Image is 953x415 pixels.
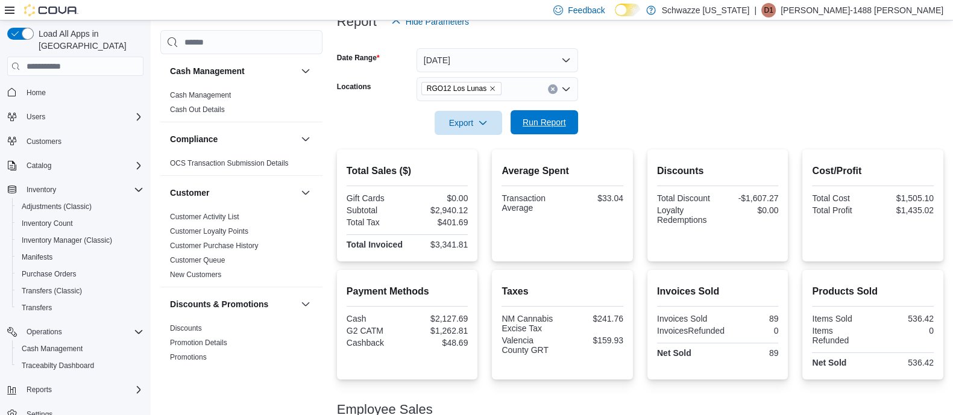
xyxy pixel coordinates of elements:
[17,301,143,315] span: Transfers
[170,270,221,279] a: New Customers
[17,358,99,373] a: Traceabilty Dashboard
[386,10,474,34] button: Hide Parameters
[22,158,56,173] button: Catalog
[298,186,313,200] button: Customer
[502,193,560,213] div: Transaction Average
[764,3,773,17] span: D1
[170,298,268,310] h3: Discounts & Promotions
[17,267,81,281] a: Purchase Orders
[170,298,296,310] button: Discounts & Promotions
[170,324,202,332] a: Discounts
[17,250,143,264] span: Manifests
[347,217,405,227] div: Total Tax
[170,105,225,114] span: Cash Out Details
[17,358,143,373] span: Traceabilty Dashboard
[406,16,469,28] span: Hide Parameters
[812,358,846,367] strong: Net Sold
[410,217,468,227] div: $401.69
[12,198,148,215] button: Adjustments (Classic)
[22,183,143,197] span: Inventory
[17,342,87,356] a: Cash Management
[410,193,468,203] div: $0.00
[22,110,143,124] span: Users
[22,134,143,149] span: Customers
[417,48,578,72] button: [DATE]
[24,4,78,16] img: Cova
[17,284,143,298] span: Transfers (Classic)
[812,193,870,203] div: Total Cost
[2,157,148,174] button: Catalog
[2,181,148,198] button: Inventory
[337,82,371,92] label: Locations
[170,133,218,145] h3: Compliance
[720,314,779,323] div: 89
[22,86,51,100] a: Home
[22,269,77,279] span: Purchase Orders
[502,335,560,355] div: Valencia County GRT
[298,297,313,311] button: Discounts & Promotions
[22,110,50,124] button: Users
[347,338,405,348] div: Cashback
[17,233,143,248] span: Inventory Manager (Classic)
[565,193,623,203] div: $33.04
[489,85,496,92] button: Remove RGO12 Los Lunas from selection in this group
[657,205,716,225] div: Loyalty Redemptions
[812,205,870,215] div: Total Profit
[421,82,502,95] span: RGO12 Los Lunas
[17,199,96,214] a: Adjustments (Classic)
[812,164,934,178] h2: Cost/Profit
[170,227,248,236] a: Customer Loyalty Points
[337,53,380,63] label: Date Range
[875,358,934,367] div: 536.42
[27,137,61,146] span: Customers
[565,335,623,345] div: $159.93
[34,28,143,52] span: Load All Apps in [GEOGRAPHIC_DATA]
[27,112,45,122] span: Users
[170,159,289,167] a: OCS Transaction Submission Details
[22,84,143,99] span: Home
[662,3,750,17] p: Schwazze [US_STATE]
[347,314,405,323] div: Cash
[170,91,231,99] a: Cash Management
[22,325,143,339] span: Operations
[27,327,62,337] span: Operations
[410,205,468,215] div: $2,940.12
[17,301,57,315] a: Transfers
[502,164,623,178] h2: Average Spent
[12,340,148,357] button: Cash Management
[22,183,61,197] button: Inventory
[22,382,143,397] span: Reports
[22,344,83,354] span: Cash Management
[657,284,779,299] h2: Invoices Sold
[442,111,495,135] span: Export
[761,3,776,17] div: Denise-1488 Zamora
[17,250,57,264] a: Manifests
[347,240,403,249] strong: Total Invoiced
[812,284,934,299] h2: Products Sold
[657,348,691,358] strong: Net Sold
[22,325,67,339] button: Operations
[170,105,225,114] a: Cash Out Details
[565,314,623,323] div: $241.76
[2,108,148,125] button: Users
[347,193,405,203] div: Gift Cards
[27,88,46,98] span: Home
[170,270,221,279] span: New Customers
[523,116,566,128] span: Run Report
[657,193,716,203] div: Total Discount
[17,284,87,298] a: Transfers (Classic)
[170,65,296,77] button: Cash Management
[160,88,322,122] div: Cash Management
[410,338,468,348] div: $48.69
[410,326,468,335] div: $1,262.81
[657,164,779,178] h2: Discounts
[875,314,934,323] div: 536.42
[347,205,405,215] div: Subtotal
[2,323,148,340] button: Operations
[298,132,313,146] button: Compliance
[347,326,405,335] div: G2 CATM
[435,111,502,135] button: Export
[720,193,779,203] div: -$1,607.27
[347,284,468,299] h2: Payment Methods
